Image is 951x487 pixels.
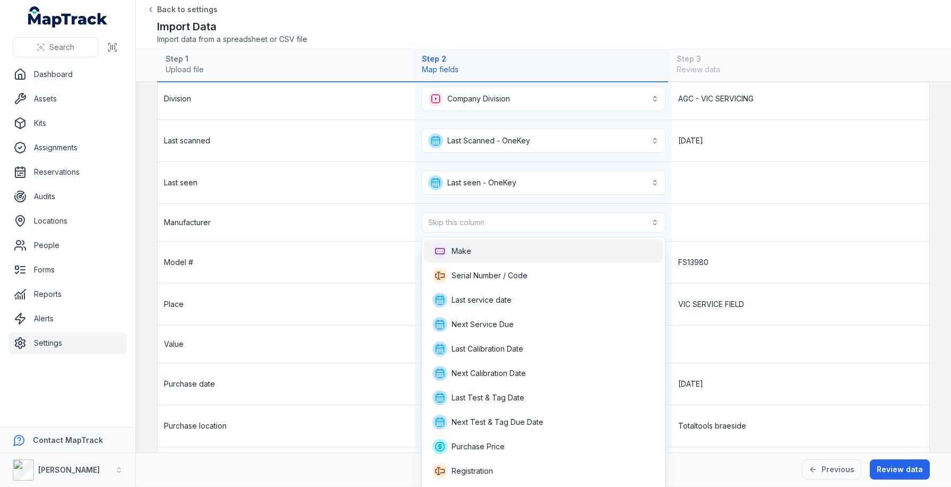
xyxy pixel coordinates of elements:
span: Next Test & Tag Due Date [452,417,543,428]
span: Last service date [452,295,512,305]
span: Serial Number / Code [452,270,528,281]
span: Last Calibration Date [452,344,523,354]
span: Next Calibration Date [452,368,526,379]
span: Make [452,246,471,257]
button: Skip this column [421,212,666,233]
span: Registration [452,466,493,476]
span: Last Test & Tag Date [452,392,524,403]
span: Next Service Due [452,319,514,330]
span: Purchase Price [452,441,505,452]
